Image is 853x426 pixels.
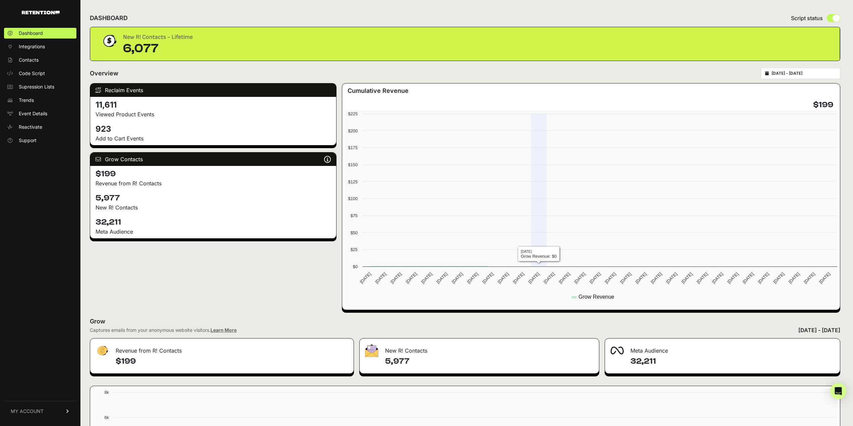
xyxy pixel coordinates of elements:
img: fa-meta-2f981b61bb99beabf952f7030308934f19ce035c18b003e963880cc3fabeebb7.png [610,347,624,355]
h4: 5,977 [385,356,594,367]
text: [DATE] [634,271,648,285]
text: [DATE] [665,271,678,285]
a: Integrations [4,41,76,52]
h4: 5,977 [96,193,331,203]
h2: Grow [90,317,840,326]
text: [DATE] [481,271,494,285]
text: [DATE] [450,271,464,285]
div: Meta Audience [96,228,331,236]
p: Add to Cart Events [96,134,331,142]
text: [DATE] [558,271,571,285]
text: [DATE] [435,271,448,285]
img: Retention.com [22,11,60,14]
h2: Overview [90,69,118,78]
span: Integrations [19,43,45,50]
h4: 32,211 [96,217,331,228]
h4: $199 [116,356,348,367]
img: fa-envelope-19ae18322b30453b285274b1b8af3d052b27d846a4fbe8435d1a52b978f639a2.png [365,344,378,357]
a: Event Details [4,108,76,119]
text: [DATE] [389,271,403,285]
text: [DATE] [680,271,693,285]
h4: $199 [813,100,833,110]
text: [DATE] [573,271,586,285]
a: MY ACCOUNT [4,401,76,421]
h4: $199 [96,169,331,179]
h3: Cumulative Revenue [348,86,409,96]
span: Support [19,137,37,144]
text: [DATE] [787,271,800,285]
text: [DATE] [695,271,709,285]
a: Contacts [4,55,76,65]
text: $125 [348,179,357,184]
text: [DATE] [726,271,739,285]
a: Trends [4,95,76,106]
text: $100 [348,196,357,201]
span: Trends [19,97,34,104]
text: [DATE] [818,271,831,285]
text: [DATE] [650,271,663,285]
a: Learn More [210,327,237,333]
span: Code Script [19,70,45,77]
text: $150 [348,162,357,167]
div: Meta Audience [605,339,840,359]
text: [DATE] [512,271,525,285]
h4: 32,211 [630,356,835,367]
span: Script status [791,14,823,22]
text: [DATE] [772,271,785,285]
div: Open Intercom Messenger [830,383,846,399]
div: [DATE] - [DATE] [798,326,840,334]
div: Captures emails from your anonymous website visitors. [90,327,237,333]
span: Dashboard [19,30,43,37]
div: 6,077 [123,42,193,55]
h2: DASHBOARD [90,13,128,23]
text: $25 [350,247,357,252]
text: $200 [348,128,357,133]
div: Grow Contacts [90,153,336,166]
a: Supression Lists [4,81,76,92]
img: fa-dollar-13500eef13a19c4ab2b9ed9ad552e47b0d9fc28b02b83b90ba0e00f96d6372e9.png [96,344,109,357]
img: dollar-coin-05c43ed7efb7bc0c12610022525b4bbbb207c7efeef5aecc26f025e68dcafac9.png [101,33,118,49]
span: Contacts [19,57,39,63]
text: [DATE] [757,271,770,285]
text: $50 [350,230,357,235]
text: Grow Revenue [578,294,614,300]
div: New R! Contacts [360,339,599,359]
text: [DATE] [405,271,418,285]
text: $225 [348,111,357,116]
text: $0 [353,264,357,269]
text: [DATE] [589,271,602,285]
span: MY ACCOUNT [11,408,44,415]
text: $175 [348,145,357,150]
text: [DATE] [374,271,387,285]
h4: 11,611 [96,100,331,110]
p: Revenue from R! Contacts [96,179,331,187]
h4: 923 [96,124,331,134]
div: New R! Contacts - Lifetime [123,33,193,42]
a: Dashboard [4,28,76,39]
text: [DATE] [711,271,724,285]
text: [DATE] [466,271,479,285]
text: [DATE] [496,271,509,285]
text: [DATE] [527,271,540,285]
div: Revenue from R! Contacts [90,339,354,359]
text: [DATE] [359,271,372,285]
a: Code Script [4,68,76,79]
text: 8k [104,390,109,395]
div: Reclaim Events [90,83,336,97]
text: 6k [104,415,109,420]
text: [DATE] [741,271,754,285]
p: Viewed Product Events [96,110,331,118]
p: New R! Contacts [96,203,331,211]
span: Event Details [19,110,47,117]
span: Supression Lists [19,83,54,90]
a: Reactivate [4,122,76,132]
text: [DATE] [604,271,617,285]
text: [DATE] [420,271,433,285]
text: [DATE] [619,271,632,285]
text: $75 [350,213,357,218]
text: [DATE] [542,271,555,285]
a: Support [4,135,76,146]
span: Reactivate [19,124,42,130]
text: [DATE] [803,271,816,285]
